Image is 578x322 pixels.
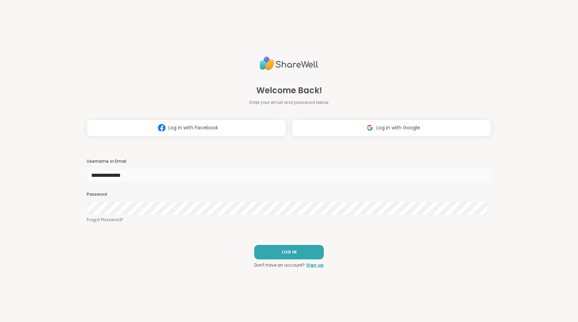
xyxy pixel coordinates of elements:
[376,124,420,131] span: Log in with Google
[282,249,297,255] span: LOG IN
[254,262,305,268] span: Don't have an account?
[249,99,329,106] span: Enter your email and password below
[87,159,491,164] h3: Username or Email
[292,119,491,137] button: Log in with Google
[168,124,218,131] span: Log in with Facebook
[306,262,324,268] a: Sign up
[363,121,376,134] img: ShareWell Logomark
[256,84,322,97] span: Welcome Back!
[155,121,168,134] img: ShareWell Logomark
[87,119,286,137] button: Log in with Facebook
[87,192,491,197] h3: Password
[87,217,491,223] a: Forgot Password?
[254,245,324,259] button: LOG IN
[260,54,318,73] img: ShareWell Logo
